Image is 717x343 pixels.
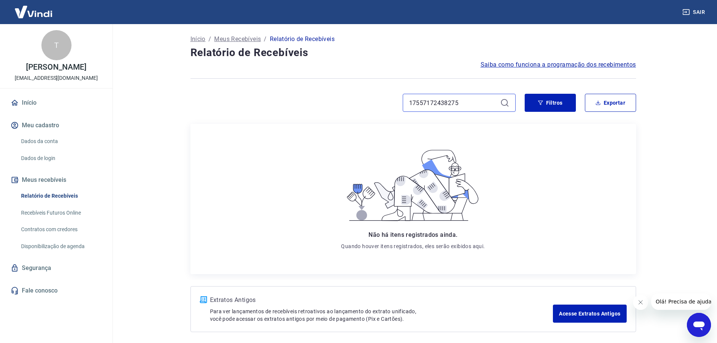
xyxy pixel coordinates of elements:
p: [PERSON_NAME] [26,63,86,71]
a: Relatório de Recebíveis [18,188,104,204]
img: ícone [200,296,207,303]
div: T [41,30,72,60]
a: Fale conosco [9,282,104,299]
button: Filtros [525,94,576,112]
h4: Relatório de Recebíveis [190,45,636,60]
a: Recebíveis Futuros Online [18,205,104,221]
input: Busque pelo número do pedido [409,97,497,108]
a: Segurança [9,260,104,276]
p: / [209,35,211,44]
a: Saiba como funciona a programação dos recebimentos [481,60,636,69]
a: Início [190,35,206,44]
iframe: Botão para abrir a janela de mensagens [687,313,711,337]
a: Meus Recebíveis [214,35,261,44]
button: Meus recebíveis [9,172,104,188]
a: Dados de login [18,151,104,166]
p: [EMAIL_ADDRESS][DOMAIN_NAME] [15,74,98,82]
a: Acesse Extratos Antigos [553,305,626,323]
a: Início [9,95,104,111]
button: Sair [681,5,708,19]
iframe: Mensagem da empresa [651,293,711,310]
a: Contratos com credores [18,222,104,237]
button: Exportar [585,94,636,112]
button: Meu cadastro [9,117,104,134]
iframe: Fechar mensagem [633,295,648,310]
span: Não há itens registrados ainda. [368,231,457,238]
img: Vindi [9,0,58,23]
a: Dados da conta [18,134,104,149]
span: Olá! Precisa de ajuda? [5,5,63,11]
p: Quando houver itens registrados, eles serão exibidos aqui. [341,242,485,250]
p: Para ver lançamentos de recebíveis retroativos ao lançamento do extrato unificado, você pode aces... [210,308,553,323]
p: / [264,35,266,44]
p: Relatório de Recebíveis [270,35,335,44]
p: Extratos Antigos [210,296,553,305]
a: Disponibilização de agenda [18,239,104,254]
